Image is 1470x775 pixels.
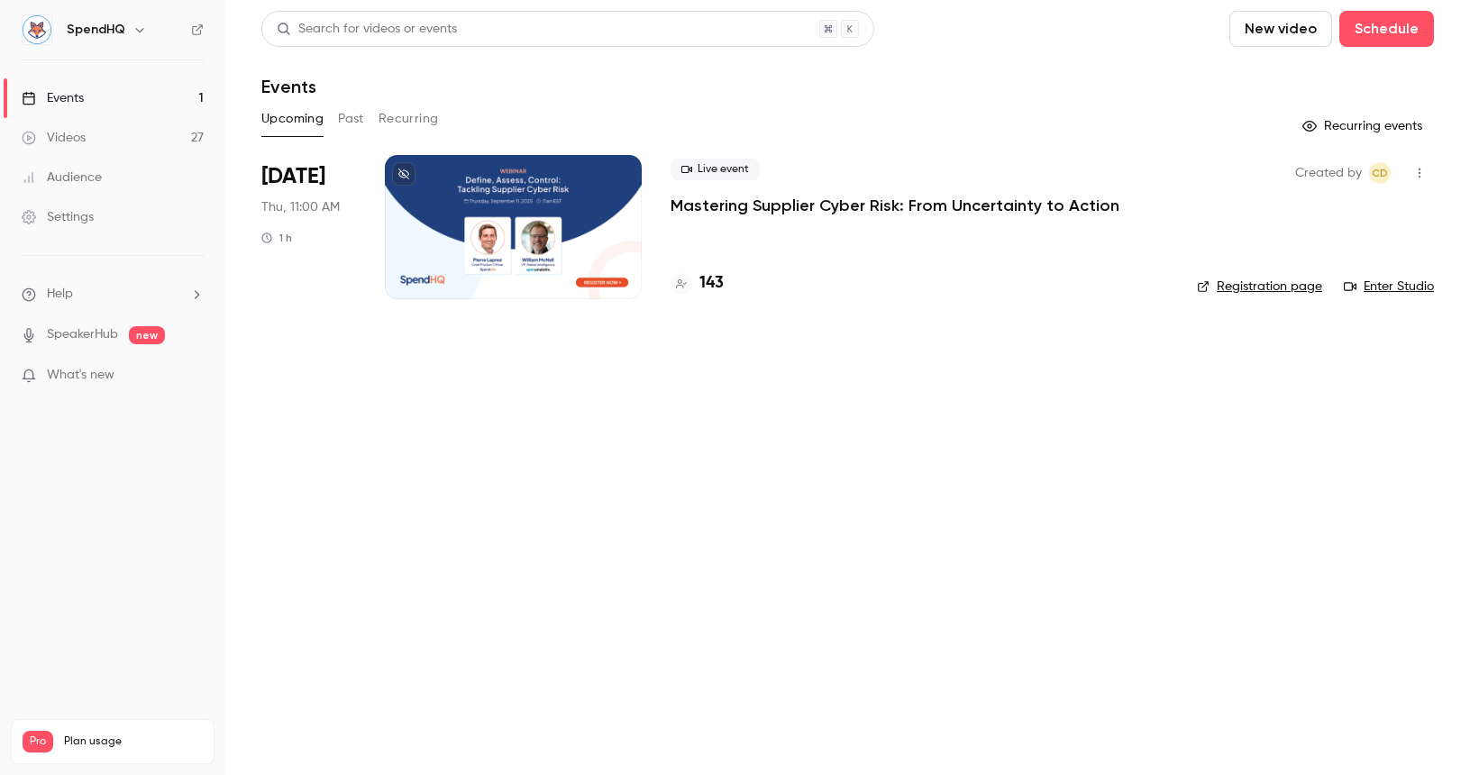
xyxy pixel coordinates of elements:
[182,368,204,384] iframe: Noticeable Trigger
[67,21,125,39] h6: SpendHQ
[1197,278,1322,296] a: Registration page
[261,76,316,97] h1: Events
[22,208,94,226] div: Settings
[22,285,204,304] li: help-dropdown-opener
[277,20,457,39] div: Search for videos or events
[1295,162,1362,184] span: Created by
[1229,11,1332,47] button: New video
[261,198,340,216] span: Thu, 11:00 AM
[47,285,73,304] span: Help
[1339,11,1434,47] button: Schedule
[379,105,439,133] button: Recurring
[23,731,53,752] span: Pro
[47,366,114,385] span: What's new
[1294,112,1434,141] button: Recurring events
[1369,162,1391,184] span: Colin Daymude
[261,162,325,191] span: [DATE]
[22,129,86,147] div: Videos
[47,325,118,344] a: SpeakerHub
[671,195,1119,216] a: Mastering Supplier Cyber Risk: From Uncertainty to Action
[22,169,102,187] div: Audience
[699,271,724,296] h4: 143
[261,231,292,245] div: 1 h
[671,159,760,180] span: Live event
[129,326,165,344] span: new
[261,105,324,133] button: Upcoming
[64,734,203,749] span: Plan usage
[23,15,51,44] img: SpendHQ
[671,271,724,296] a: 143
[338,105,364,133] button: Past
[1372,162,1388,184] span: CD
[22,89,84,107] div: Events
[1344,278,1434,296] a: Enter Studio
[261,155,356,299] div: Sep 11 Thu, 11:00 AM (America/New York)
